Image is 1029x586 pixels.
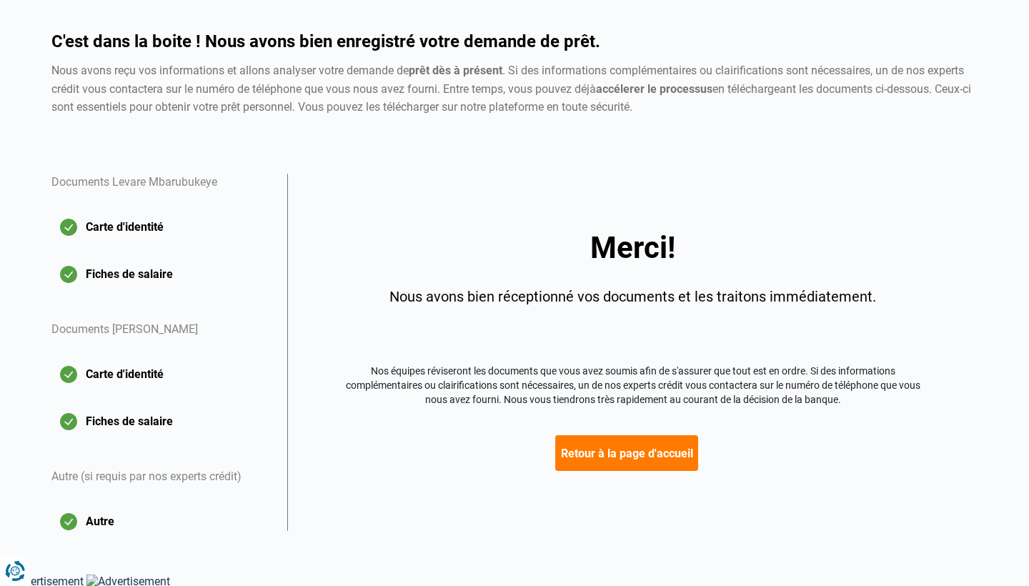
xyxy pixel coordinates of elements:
button: Fiches de salaire [51,404,270,439]
strong: accélerer le processus [596,82,712,96]
div: Merci! [343,233,922,263]
div: Nous avons bien réceptionné vos documents et les traitons immédiatement. [343,286,922,307]
strong: prêt dès à présent [409,64,502,77]
div: Documents Levare Mbarubukeye [51,174,270,209]
button: Carte d'identité [51,209,270,245]
div: Nos équipes réviseront les documents que vous avez soumis afin de s'assurer que tout est en ordre... [343,364,922,407]
div: Documents [PERSON_NAME] [51,304,270,357]
h1: C'est dans la boite ! Nous avons bien enregistré votre demande de prêt. [51,33,978,50]
button: Retour à la page d'accueil [555,435,698,471]
div: Nous avons reçu vos informations et allons analyser votre demande de . Si des informations complé... [51,61,978,116]
button: Fiches de salaire [51,257,270,292]
button: Autre [51,504,270,540]
div: Autre (si requis par nos experts crédit) [51,451,270,504]
button: Carte d'identité [51,357,270,392]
